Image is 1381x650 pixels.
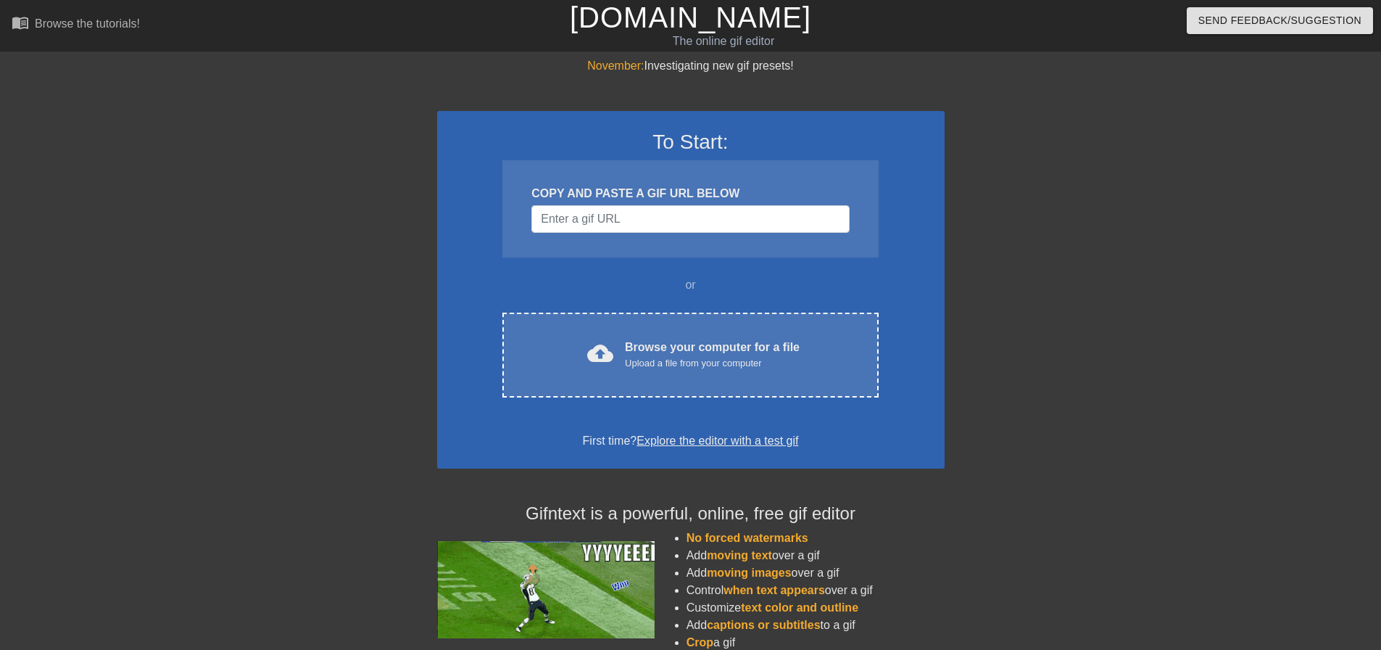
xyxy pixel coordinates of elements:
[741,601,858,614] span: text color and outline
[687,599,945,617] li: Customize
[687,636,713,649] span: Crop
[475,276,907,294] div: or
[437,541,655,638] img: football_small.gif
[12,14,140,36] a: Browse the tutorials!
[531,185,849,202] div: COPY AND PASTE A GIF URL BELOW
[625,356,800,371] div: Upload a file from your computer
[687,617,945,634] li: Add to a gif
[687,564,945,582] li: Add over a gif
[687,532,808,544] span: No forced watermarks
[570,1,811,33] a: [DOMAIN_NAME]
[687,547,945,564] li: Add over a gif
[636,435,798,447] a: Explore the editor with a test gif
[625,339,800,371] div: Browse your computer for a file
[587,59,644,72] span: November:
[437,503,945,524] h4: Gifntext is a powerful, online, free gif editor
[437,57,945,75] div: Investigating new gif presets!
[12,14,29,31] span: menu_book
[35,17,140,30] div: Browse the tutorials!
[456,432,926,450] div: First time?
[687,582,945,599] li: Control over a gif
[1187,7,1373,34] button: Send Feedback/Suggestion
[707,619,820,631] span: captions or subtitles
[1198,12,1361,30] span: Send Feedback/Suggestion
[707,567,791,579] span: moving images
[531,205,849,233] input: Username
[723,584,825,596] span: when text appears
[456,130,926,155] h3: To Start:
[707,549,772,561] span: moving text
[587,340,613,366] span: cloud_upload
[468,33,979,50] div: The online gif editor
